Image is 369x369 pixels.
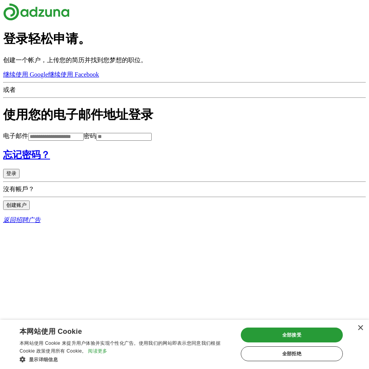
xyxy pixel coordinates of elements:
font: 使用您的电子邮件地址登录 [3,107,153,122]
font: 本网站使用 Cookie 来提升用户体验并实现个性化广告。使用我们的网站即表示您同意我们根据 Cookie 政策使用所有 Cookie。 [20,340,220,354]
font: 电子邮件 [3,133,28,139]
a: 继续使用 Google [3,71,48,78]
font: 返回招聘广告 [3,217,41,223]
font: 忘记密码？ [3,150,50,160]
font: 创建一个帐户，上传您的简历并找到您梦想的职位。 [3,57,147,63]
div: 全部接受 [241,328,343,342]
font: 本网站使用 Cookie [20,328,82,335]
button: 创建账户 [3,201,30,210]
font: 全部接受 [282,332,302,338]
font: 登录轻松申请。 [3,32,91,46]
font: 全部拒绝 [282,351,302,356]
a: 继续使用 Facebook [48,71,99,78]
a: 阅读更多，打开新窗口 [88,348,107,354]
a: 忘记密码？ [3,149,366,161]
div: 显示详细信息 [20,355,231,363]
font: 沒有帳戶？ [3,186,34,192]
font: 创建账户 [6,202,27,208]
img: Adzuna 徽标 [3,3,70,21]
div: 关闭 [357,325,363,331]
font: 阅读更多 [88,348,107,354]
font: 密码 [84,133,96,139]
button: 登录 [3,169,20,178]
font: × [357,321,364,334]
font: 登录 [6,170,16,176]
div: 全部拒绝 [241,346,343,361]
font: 显示详细信息 [29,357,58,362]
a: 创建账户 [3,201,30,208]
a: 返回招聘广告 [3,216,366,224]
font: 或者 [3,86,16,93]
